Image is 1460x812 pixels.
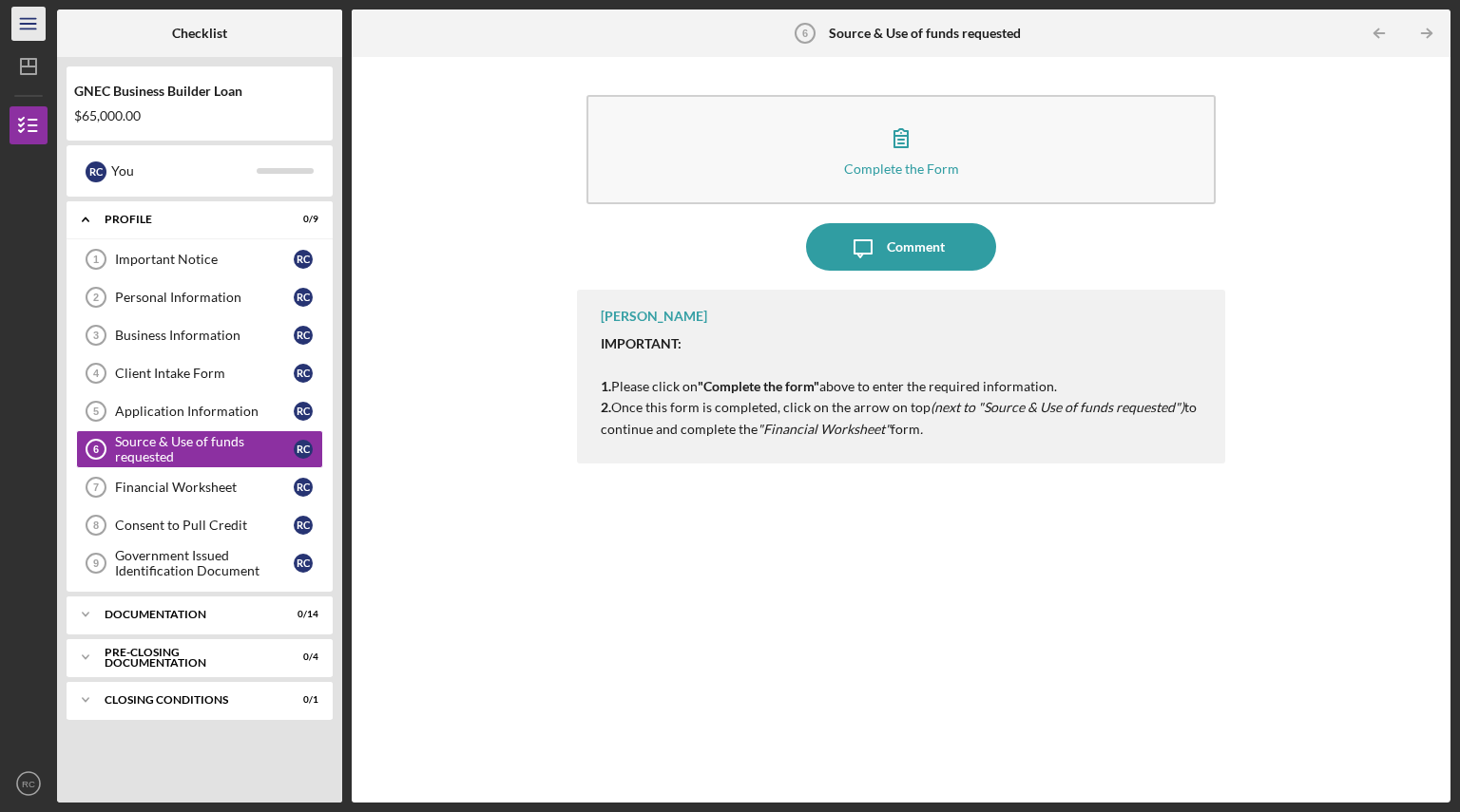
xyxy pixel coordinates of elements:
[601,397,1206,440] p: Once this form is completed, click on the arrow on top to continue and complete the form
[93,557,99,569] tspan: 9
[22,779,35,789] text: RC
[802,28,808,39] tspan: 6
[758,421,891,437] em: "Financial Worksheet"
[294,516,313,535] div: R C
[887,223,945,271] div: Comment
[105,647,271,669] div: Pre-Closing Documentation
[10,765,48,803] button: RC
[294,250,313,269] div: R C
[294,326,313,345] div: R C
[76,544,323,582] a: 9Government Issued Identification DocumentRC
[76,506,323,544] a: 8Consent to Pull CreditRC
[93,330,99,341] tspan: 3
[829,26,1021,41] b: Source & Use of funds requested
[294,402,313,421] div: R C
[93,254,99,265] tspan: 1
[586,95,1216,204] button: Complete the Form
[76,354,323,392] a: 4Client Intake FormRC
[105,214,271,225] div: Profile
[115,480,294,495] div: Financial Worksheet
[76,278,323,316] a: 2Personal InformationRC
[76,468,323,506] a: 7Financial WorksheetRC
[93,368,100,379] tspan: 4
[601,309,707,324] div: [PERSON_NAME]
[294,554,313,573] div: R C
[74,84,325,99] div: GNEC Business Builder Loan
[284,609,318,620] div: 0 / 14
[76,430,323,468] a: 6Source & Use of funds requestedRC
[284,651,318,663] div: 0 / 4
[111,155,257,187] div: You
[294,440,313,459] div: R C
[115,328,294,343] div: Business Information
[93,519,99,531] tspan: 8
[76,240,323,278] a: 1Important NoticeRC
[698,378,819,394] strong: "Complete the form"
[294,288,313,307] div: R C
[115,548,294,578] div: Government Issued Identification Document
[105,609,271,620] div: Documentation
[74,108,325,123] div: $65,000.00
[115,290,294,305] div: Personal Information
[115,434,294,464] div: Source & Use of funds requested
[284,694,318,706] div: 0 / 1
[284,214,318,225] div: 0 / 9
[294,364,313,383] div: R C
[105,694,271,706] div: Closing Conditions
[294,478,313,497] div: R C
[115,518,294,533] div: Consent to Pull Credit
[115,404,294,419] div: Application Information
[76,316,323,354] a: 3Business InformationRC
[93,292,99,303] tspan: 2
[76,392,323,430] a: 5Application InformationRC
[601,378,611,394] strong: 1.
[601,399,611,415] strong: 2.
[931,399,1184,415] em: (next to "Source & Use of funds requested")
[115,366,294,381] div: Client Intake Form
[844,161,959,176] div: Complete the Form
[93,482,99,493] tspan: 7
[601,333,1206,397] p: Please click on above to enter the required information.
[601,335,682,351] strong: IMPORTANT:
[93,406,99,417] tspan: 5
[920,421,923,437] em: .
[172,26,227,41] b: Checklist
[86,161,106,182] div: R C
[806,223,996,271] button: Comment
[93,444,99,455] tspan: 6
[115,252,294,267] div: Important Notice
